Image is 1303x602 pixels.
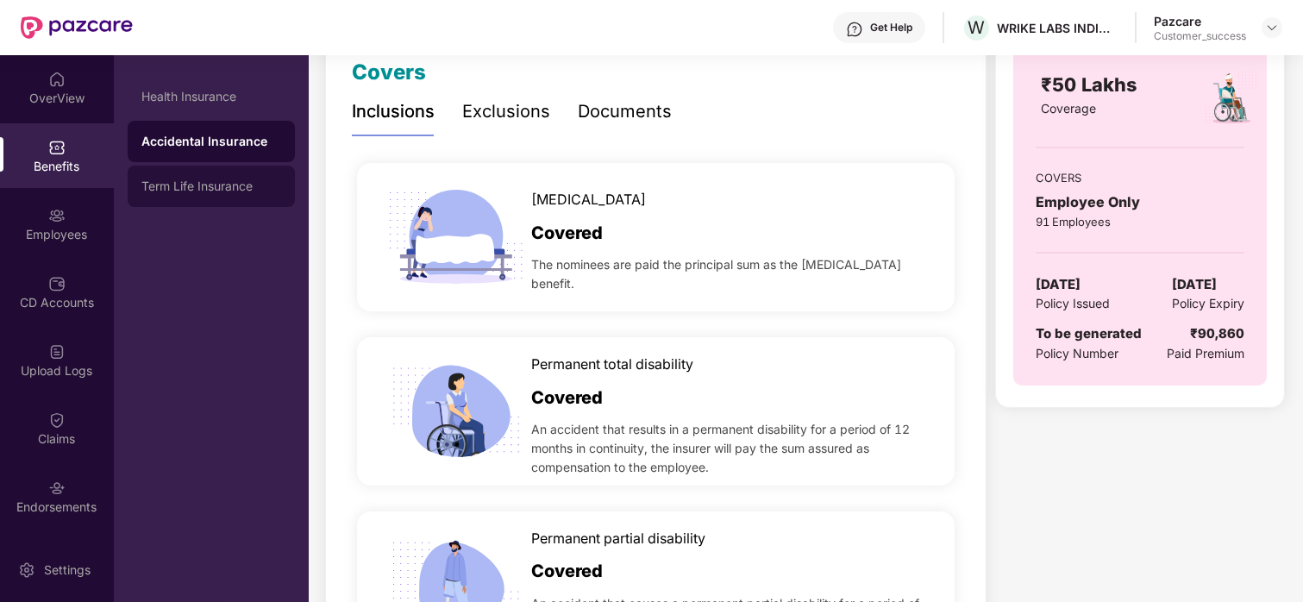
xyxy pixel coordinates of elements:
span: Policy Expiry [1172,294,1244,313]
img: svg+xml;base64,PHN2ZyBpZD0iRHJvcGRvd24tMzJ4MzIiIHhtbG5zPSJodHRwOi8vd3d3LnczLm9yZy8yMDAwL3N2ZyIgd2... [1265,21,1279,34]
div: Exclusions [462,98,550,125]
div: Accidental Insurance [141,133,281,150]
span: Coverage [1041,101,1096,116]
span: ₹50 Lakhs [1041,73,1143,96]
img: svg+xml;base64,PHN2ZyBpZD0iRW5kb3JzZW1lbnRzIiB4bWxucz0iaHR0cDovL3d3dy53My5vcmcvMjAwMC9zdmciIHdpZH... [48,480,66,497]
div: COVERS [1036,169,1244,186]
span: Covered [531,558,603,585]
img: New Pazcare Logo [21,16,133,39]
div: WRIKE LABS INDIA PRIVATE LIMITED [997,20,1118,36]
div: Health Insurance [141,90,281,103]
div: Settings [39,561,96,579]
div: Employee Only [1036,191,1244,213]
span: Policy Issued [1036,294,1110,313]
span: Covered [531,385,603,411]
img: svg+xml;base64,PHN2ZyBpZD0iU2V0dGluZy0yMHgyMCIgeG1sbnM9Imh0dHA6Ly93d3cudzMub3JnLzIwMDAvc3ZnIiB3aW... [18,561,35,579]
img: svg+xml;base64,PHN2ZyBpZD0iVXBsb2FkX0xvZ3MiIGRhdGEtbmFtZT0iVXBsb2FkIExvZ3MiIHhtbG5zPSJodHRwOi8vd3... [48,343,66,361]
img: svg+xml;base64,PHN2ZyBpZD0iQmVuZWZpdHMiIHhtbG5zPSJodHRwOi8vd3d3LnczLm9yZy8yMDAwL3N2ZyIgd2lkdGg9Ij... [48,139,66,156]
span: W [968,17,986,38]
span: Policy Number [1036,346,1118,361]
span: To be generated [1036,325,1142,342]
div: Covers [352,56,426,89]
img: svg+xml;base64,PHN2ZyBpZD0iSGVscC0zMngzMiIgeG1sbnM9Imh0dHA6Ly93d3cudzMub3JnLzIwMDAvc3ZnIiB3aWR0aD... [846,21,863,38]
img: svg+xml;base64,PHN2ZyBpZD0iRW1wbG95ZWVzIiB4bWxucz0iaHR0cDovL3d3dy53My5vcmcvMjAwMC9zdmciIHdpZHRoPS... [48,207,66,224]
img: svg+xml;base64,PHN2ZyBpZD0iQ0RfQWNjb3VudHMiIGRhdGEtbmFtZT0iQ0QgQWNjb3VudHMiIHhtbG5zPSJodHRwOi8vd3... [48,275,66,292]
div: ₹90,860 [1190,323,1244,344]
span: [DATE] [1172,274,1217,295]
span: [MEDICAL_DATA] [531,189,646,210]
img: icon [382,163,530,311]
img: svg+xml;base64,PHN2ZyBpZD0iQ2xhaW0iIHhtbG5zPSJodHRwOi8vd3d3LnczLm9yZy8yMDAwL3N2ZyIgd2lkdGg9IjIwIi... [48,411,66,429]
span: Paid Premium [1167,344,1244,363]
div: Get Help [870,21,912,34]
span: Covered [531,220,603,247]
span: [DATE] [1036,274,1081,295]
div: Term Life Insurance [141,179,281,193]
img: icon [382,337,530,486]
span: Permanent partial disability [531,528,705,549]
div: Pazcare [1154,13,1246,29]
span: An accident that results in a permanent disability for a period of 12 months in continuity, the i... [531,420,930,477]
img: svg+xml;base64,PHN2ZyBpZD0iSG9tZSIgeG1sbnM9Imh0dHA6Ly93d3cudzMub3JnLzIwMDAvc3ZnIiB3aWR0aD0iMjAiIG... [48,71,66,88]
span: The nominees are paid the principal sum as the [MEDICAL_DATA] benefit. [531,255,930,293]
div: Documents [578,98,672,125]
img: policyIcon [1203,70,1259,126]
div: 91 Employees [1036,213,1244,230]
div: Inclusions [352,98,435,125]
span: Permanent total disability [531,354,693,375]
div: Customer_success [1154,29,1246,43]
